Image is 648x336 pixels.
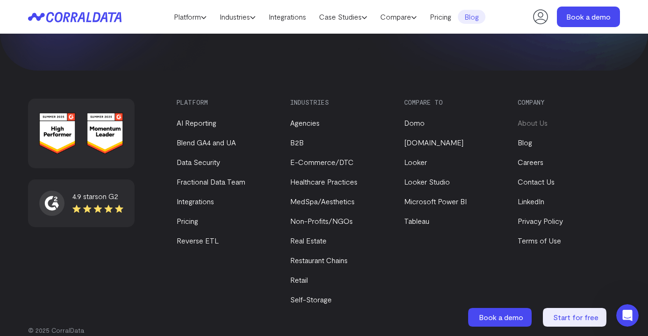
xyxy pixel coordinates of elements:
[290,197,355,206] a: MedSpa/Aesthetics
[479,313,523,322] span: Book a demo
[518,177,555,186] a: Contact Us
[518,197,544,206] a: LinkedIn
[313,10,374,24] a: Case Studies
[177,118,216,127] a: AI Reporting
[374,10,423,24] a: Compare
[404,118,425,127] a: Domo
[616,304,639,327] iframe: Intercom live chat
[290,118,320,127] a: Agencies
[290,177,357,186] a: Healthcare Practices
[177,177,245,186] a: Fractional Data Team
[543,308,608,327] a: Start for free
[518,157,543,166] a: Careers
[404,197,467,206] a: Microsoft Power BI
[423,10,458,24] a: Pricing
[72,191,123,202] div: 4.9 stars
[518,236,561,245] a: Terms of Use
[177,197,214,206] a: Integrations
[468,308,534,327] a: Book a demo
[404,216,429,225] a: Tableau
[39,191,123,216] a: 4.9 starson G2
[290,275,308,284] a: Retail
[518,118,548,127] a: About Us
[557,7,620,27] a: Book a demo
[290,157,354,166] a: E-Commerce/DTC
[518,138,532,147] a: Blog
[98,192,118,200] span: on G2
[290,99,388,106] h3: Industries
[290,236,327,245] a: Real Estate
[177,157,220,166] a: Data Security
[290,138,304,147] a: B2B
[404,157,427,166] a: Looker
[458,10,485,24] a: Blog
[404,99,502,106] h3: Compare to
[518,216,563,225] a: Privacy Policy
[290,256,348,265] a: Restaurant Chains
[167,10,213,24] a: Platform
[28,326,620,335] p: © 2025 CorralData
[553,313,598,322] span: Start for free
[290,216,353,225] a: Non-Profits/NGOs
[177,99,274,106] h3: Platform
[177,236,219,245] a: Reverse ETL
[213,10,262,24] a: Industries
[404,177,450,186] a: Looker Studio
[262,10,313,24] a: Integrations
[290,295,332,304] a: Self-Storage
[404,138,463,147] a: [DOMAIN_NAME]
[518,99,615,106] h3: Company
[177,138,236,147] a: Blend GA4 and UA
[177,216,198,225] a: Pricing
